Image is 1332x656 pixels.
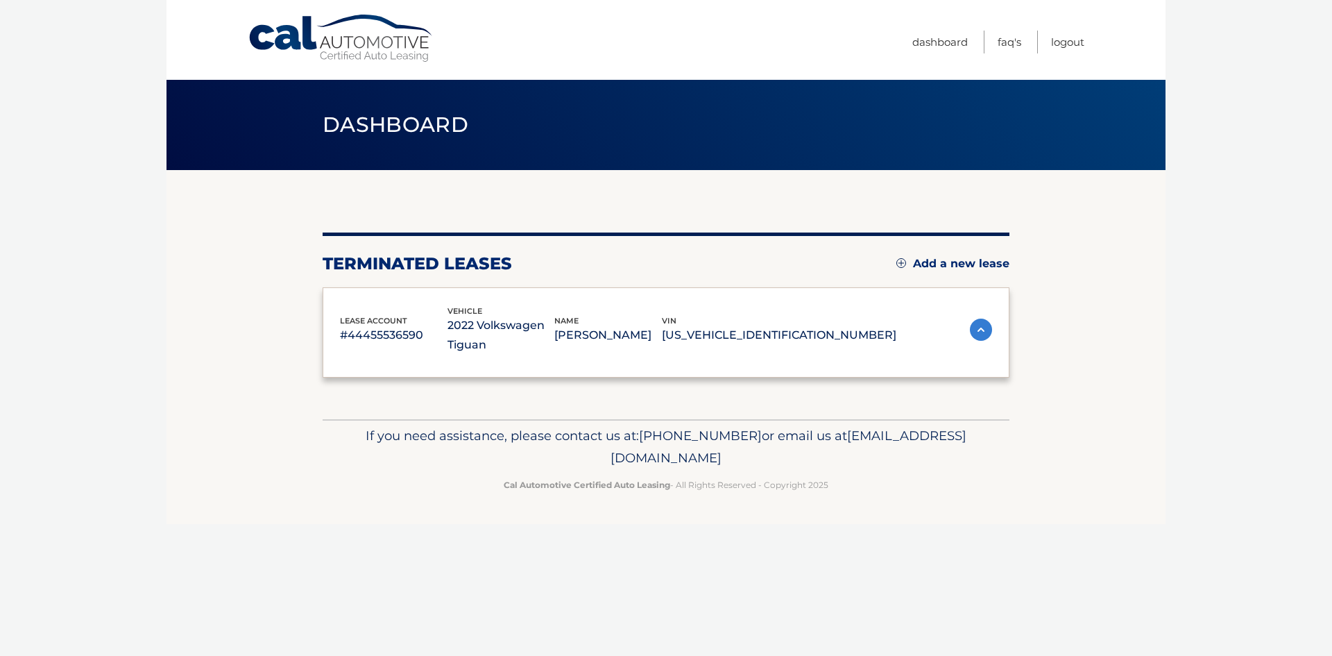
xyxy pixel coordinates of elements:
p: 2022 Volkswagen Tiguan [447,316,555,355]
a: Dashboard [912,31,968,53]
a: Cal Automotive [248,14,435,63]
span: [EMAIL_ADDRESS][DOMAIN_NAME] [610,428,966,466]
a: Logout [1051,31,1084,53]
p: #44455536590 [340,326,447,345]
span: vin [662,316,676,326]
a: FAQ's [998,31,1021,53]
p: - All Rights Reserved - Copyright 2025 [332,478,1000,492]
img: add.svg [896,258,906,268]
img: accordion-active.svg [970,319,992,341]
span: name [554,316,579,326]
p: [US_VEHICLE_IDENTIFICATION_NUMBER] [662,326,896,345]
h2: terminated leases [323,253,512,274]
strong: Cal Automotive Certified Auto Leasing [504,480,670,490]
span: Dashboard [323,112,468,137]
span: lease account [340,316,407,326]
span: [PHONE_NUMBER] [639,428,762,444]
span: vehicle [447,306,482,316]
a: Add a new lease [896,257,1009,271]
p: If you need assistance, please contact us at: or email us at [332,425,1000,469]
p: [PERSON_NAME] [554,326,662,345]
